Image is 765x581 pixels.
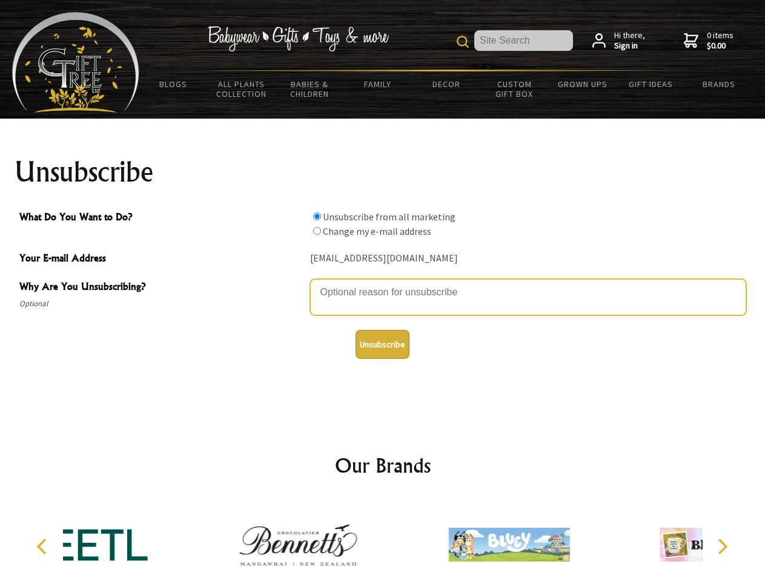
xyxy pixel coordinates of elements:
input: Site Search [474,30,573,51]
a: Hi there,Sign in [592,30,645,51]
a: BLOGS [139,71,208,97]
a: Brands [685,71,753,97]
strong: $0.00 [707,41,734,51]
strong: Sign in [614,41,645,51]
span: 0 items [707,30,734,51]
span: Your E-mail Address [19,251,304,268]
button: Next [709,533,735,560]
button: Previous [30,533,57,560]
input: What Do You Want to Do? [313,212,321,220]
span: Why Are You Unsubscribing? [19,279,304,297]
input: What Do You Want to Do? [313,227,321,235]
a: All Plants Collection [208,71,276,107]
span: What Do You Want to Do? [19,209,304,227]
span: Hi there, [614,30,645,51]
button: Unsubscribe [356,330,409,359]
a: Grown Ups [548,71,617,97]
a: Family [344,71,412,97]
a: Decor [412,71,480,97]
a: Gift Ideas [617,71,685,97]
label: Unsubscribe from all marketing [323,211,455,223]
div: [EMAIL_ADDRESS][DOMAIN_NAME] [310,249,746,268]
textarea: Why Are You Unsubscribing? [310,279,746,315]
h1: Unsubscribe [15,157,751,186]
label: Change my e-mail address [323,225,431,237]
a: 0 items$0.00 [684,30,734,51]
img: Babyware - Gifts - Toys and more... [12,12,139,113]
img: Babywear - Gifts - Toys & more [207,26,389,51]
a: Babies & Children [276,71,344,107]
h2: Our Brands [24,451,741,480]
img: product search [457,36,469,48]
a: Custom Gift Box [480,71,549,107]
span: Optional [19,297,304,311]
